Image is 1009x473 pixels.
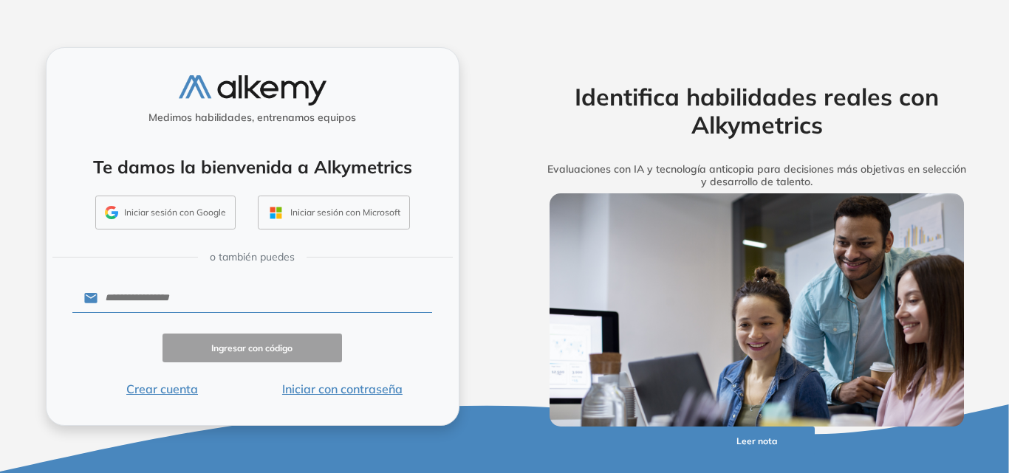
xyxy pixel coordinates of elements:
[743,302,1009,473] iframe: Chat Widget
[267,204,284,221] img: OUTLOOK_ICON
[95,196,236,229] button: Iniciar sesión con Google
[258,196,410,229] button: Iniciar sesión con Microsoft
[252,380,432,398] button: Iniciar con contraseña
[66,156,439,178] h4: Te damos la bienvenida a Alkymetrics
[527,83,988,139] h2: Identifica habilidades reales con Alkymetrics
[105,206,118,219] img: GMAIL_ICON
[179,75,326,106] img: logo-alkemy
[52,111,453,124] h5: Medimos habilidades, entrenamos equipos
[743,302,1009,473] div: Widget de chat
[72,380,253,398] button: Crear cuenta
[527,163,988,188] h5: Evaluaciones con IA y tecnología anticopia para decisiones más objetivas en selección y desarroll...
[700,427,815,455] button: Leer nota
[210,249,295,265] span: o también puedes
[163,334,343,362] button: Ingresar con código
[550,193,965,427] img: img-more-info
